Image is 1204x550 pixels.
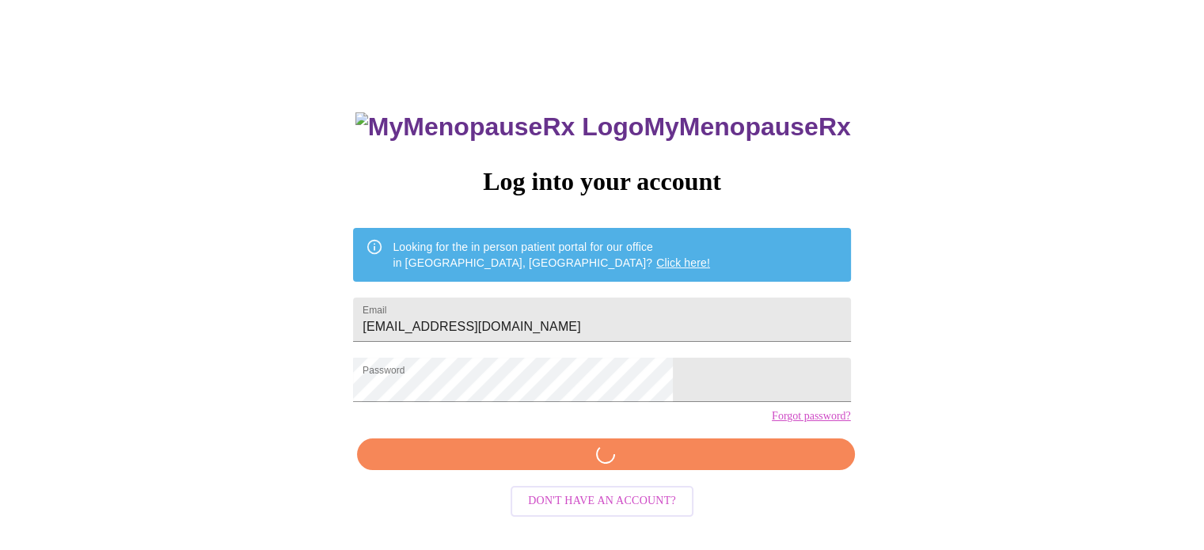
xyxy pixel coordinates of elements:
[393,233,710,277] div: Looking for the in person patient portal for our office in [GEOGRAPHIC_DATA], [GEOGRAPHIC_DATA]?
[353,167,850,196] h3: Log into your account
[772,410,851,423] a: Forgot password?
[511,486,693,517] button: Don't have an account?
[355,112,851,142] h3: MyMenopauseRx
[507,493,697,506] a: Don't have an account?
[528,491,676,511] span: Don't have an account?
[355,112,644,142] img: MyMenopauseRx Logo
[656,256,710,269] a: Click here!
